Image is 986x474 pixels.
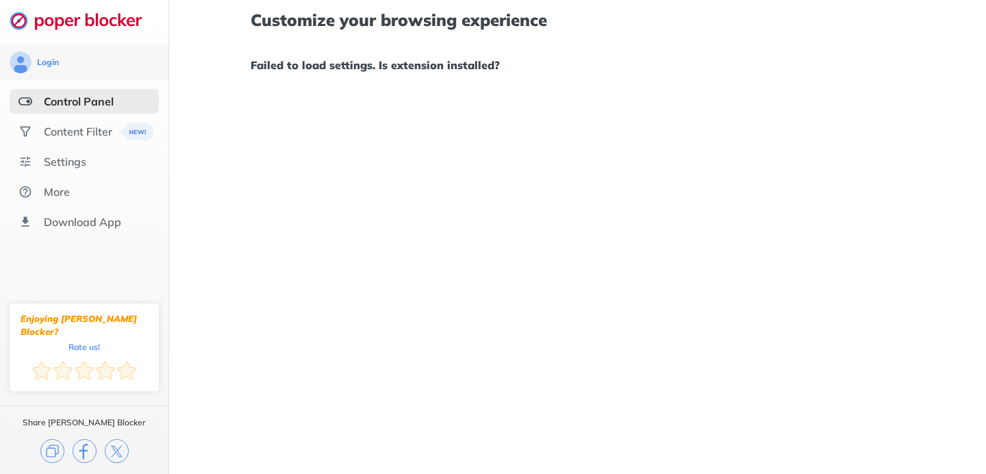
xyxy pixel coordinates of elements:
[21,312,148,338] div: Enjoying [PERSON_NAME] Blocker?
[18,155,32,169] img: settings.svg
[120,123,153,140] img: menuBanner.svg
[23,417,146,428] div: Share [PERSON_NAME] Blocker
[105,439,129,463] img: x.svg
[68,344,100,350] div: Rate us!
[44,155,86,169] div: Settings
[18,95,32,108] img: features-selected.svg
[73,439,97,463] img: facebook.svg
[18,125,32,138] img: social.svg
[10,51,31,73] img: avatar.svg
[40,439,64,463] img: copy.svg
[18,215,32,229] img: download-app.svg
[251,11,904,29] h1: Customize your browsing experience
[37,57,59,68] div: Login
[44,185,70,199] div: More
[251,56,904,74] h1: Failed to load settings. Is extension installed?
[44,95,114,108] div: Control Panel
[10,11,157,30] img: logo-webpage.svg
[44,125,112,138] div: Content Filter
[44,215,121,229] div: Download App
[18,185,32,199] img: about.svg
